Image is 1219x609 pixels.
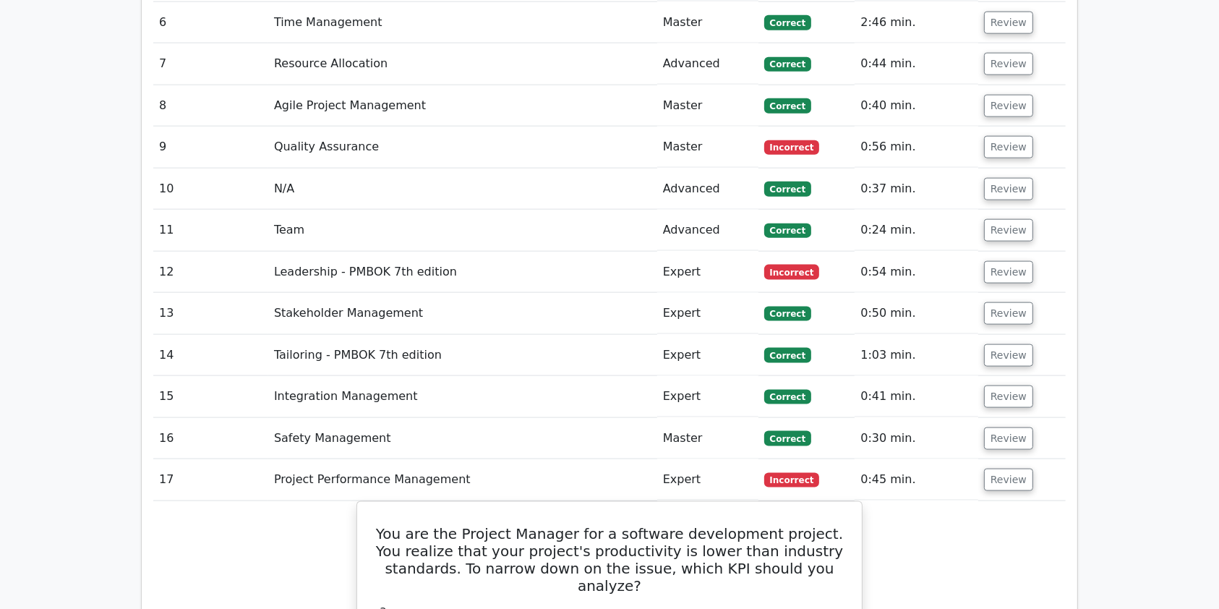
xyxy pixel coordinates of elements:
[855,169,978,210] td: 0:37 min.
[268,335,657,376] td: Tailoring - PMBOK 7th edition
[268,85,657,127] td: Agile Project Management
[657,459,758,501] td: Expert
[764,182,811,196] span: Correct
[764,57,811,72] span: Correct
[657,376,758,417] td: Expert
[153,127,268,168] td: 9
[153,252,268,293] td: 12
[855,127,978,168] td: 0:56 min.
[268,376,657,417] td: Integration Management
[855,252,978,293] td: 0:54 min.
[268,127,657,168] td: Quality Assurance
[764,265,820,279] span: Incorrect
[268,2,657,43] td: Time Management
[984,261,1033,284] button: Review
[153,85,268,127] td: 8
[764,223,811,238] span: Correct
[984,12,1033,34] button: Review
[764,431,811,446] span: Correct
[657,43,758,85] td: Advanced
[984,178,1033,200] button: Review
[764,307,811,321] span: Correct
[984,302,1033,325] button: Review
[764,140,820,155] span: Incorrect
[855,459,978,501] td: 0:45 min.
[855,43,978,85] td: 0:44 min.
[855,210,978,251] td: 0:24 min.
[268,43,657,85] td: Resource Allocation
[764,15,811,30] span: Correct
[153,335,268,376] td: 14
[153,293,268,334] td: 13
[984,344,1033,367] button: Review
[268,293,657,334] td: Stakeholder Management
[268,418,657,459] td: Safety Management
[855,418,978,459] td: 0:30 min.
[855,85,978,127] td: 0:40 min.
[764,348,811,362] span: Correct
[375,525,844,595] h5: You are the Project Manager for a software development project. You realize that your project's p...
[657,252,758,293] td: Expert
[153,376,268,417] td: 15
[153,2,268,43] td: 6
[657,335,758,376] td: Expert
[984,53,1033,75] button: Review
[268,169,657,210] td: N/A
[153,43,268,85] td: 7
[855,293,978,334] td: 0:50 min.
[764,98,811,113] span: Correct
[984,136,1033,158] button: Review
[984,469,1033,491] button: Review
[153,210,268,251] td: 11
[153,169,268,210] td: 10
[268,459,657,501] td: Project Performance Management
[855,376,978,417] td: 0:41 min.
[855,335,978,376] td: 1:03 min.
[984,95,1033,117] button: Review
[657,169,758,210] td: Advanced
[984,219,1033,242] button: Review
[657,2,758,43] td: Master
[855,2,978,43] td: 2:46 min.
[657,127,758,168] td: Master
[153,418,268,459] td: 16
[984,386,1033,408] button: Review
[764,390,811,404] span: Correct
[153,459,268,501] td: 17
[268,210,657,251] td: Team
[657,210,758,251] td: Advanced
[984,427,1033,450] button: Review
[657,85,758,127] td: Master
[764,473,820,487] span: Incorrect
[268,252,657,293] td: Leadership - PMBOK 7th edition
[657,418,758,459] td: Master
[657,293,758,334] td: Expert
